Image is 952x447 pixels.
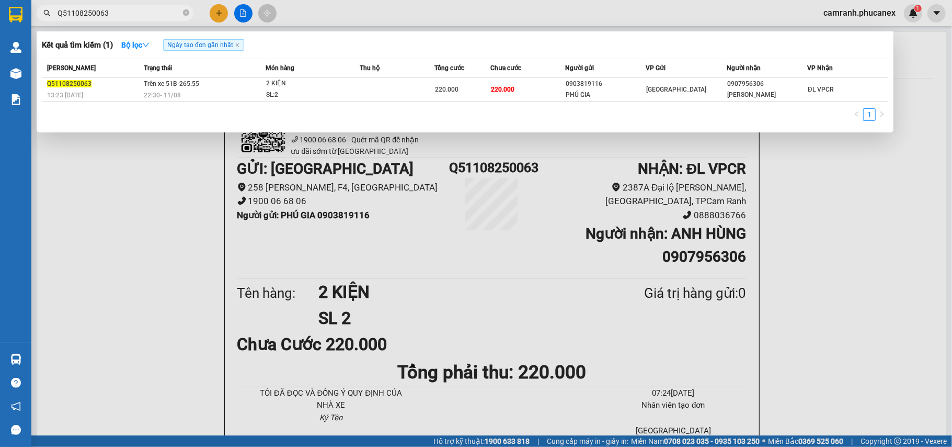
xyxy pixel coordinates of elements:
[10,68,21,79] img: warehouse-icon
[266,78,345,90] div: 2 KIỆN
[808,86,834,93] span: ĐL VPCR
[47,64,96,72] span: [PERSON_NAME]
[854,111,860,117] span: left
[11,425,21,435] span: message
[727,90,807,100] div: [PERSON_NAME]
[10,354,21,365] img: warehouse-icon
[863,108,876,121] li: 1
[646,86,706,93] span: [GEOGRAPHIC_DATA]
[807,64,833,72] span: VP Nhận
[58,7,181,19] input: Tìm tên, số ĐT hoặc mã đơn
[144,92,181,99] span: 22:30 - 11/08
[491,86,514,93] span: 220.000
[490,64,521,72] span: Chưa cước
[566,90,646,100] div: PHÚ GIA
[266,64,294,72] span: Món hàng
[42,40,113,51] h3: Kết quả tìm kiếm ( 1 )
[851,108,863,121] button: left
[876,108,888,121] li: Next Page
[235,42,240,48] span: close
[879,111,885,117] span: right
[47,92,83,99] span: 13:23 [DATE]
[360,64,380,72] span: Thu hộ
[10,94,21,105] img: solution-icon
[435,86,458,93] span: 220.000
[266,90,345,101] div: SL: 2
[566,79,646,90] div: 0903819116
[144,64,172,72] span: Trạng thái
[142,41,150,49] span: down
[163,39,244,51] span: Ngày tạo đơn gần nhất
[727,64,761,72] span: Người nhận
[10,42,21,53] img: warehouse-icon
[851,108,863,121] li: Previous Page
[727,79,807,90] div: 0907956306
[434,64,464,72] span: Tổng cước
[47,80,91,87] span: Q51108250063
[864,109,875,120] a: 1
[113,37,158,53] button: Bộ lọcdown
[11,401,21,411] span: notification
[11,378,21,388] span: question-circle
[565,64,594,72] span: Người gửi
[43,9,51,17] span: search
[9,7,22,23] img: logo-vxr
[121,41,150,49] strong: Bộ lọc
[646,64,666,72] span: VP Gửi
[876,108,888,121] button: right
[183,8,189,18] span: close-circle
[183,9,189,16] span: close-circle
[144,80,199,87] span: Trên xe 51B-265.55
